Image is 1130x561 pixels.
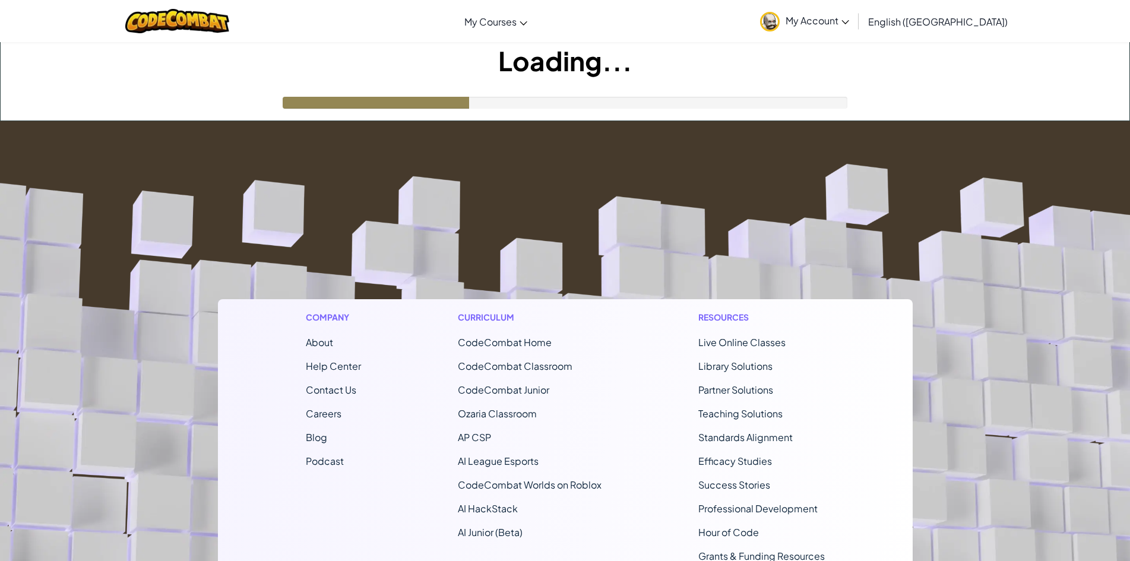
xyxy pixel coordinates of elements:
[786,14,849,27] span: My Account
[458,5,533,37] a: My Courses
[698,455,772,467] a: Efficacy Studies
[698,431,793,443] a: Standards Alignment
[698,383,773,396] a: Partner Solutions
[458,455,539,467] a: AI League Esports
[698,478,770,491] a: Success Stories
[306,311,361,324] h1: Company
[862,5,1014,37] a: English ([GEOGRAPHIC_DATA])
[464,15,517,28] span: My Courses
[458,478,602,491] a: CodeCombat Worlds on Roblox
[125,9,229,33] img: CodeCombat logo
[698,360,773,372] a: Library Solutions
[306,336,333,348] a: About
[306,407,341,420] a: Careers
[698,311,825,324] h1: Resources
[458,407,537,420] a: Ozaria Classroom
[458,502,518,515] a: AI HackStack
[458,336,552,348] span: CodeCombat Home
[760,12,780,31] img: avatar
[868,15,1008,28] span: English ([GEOGRAPHIC_DATA])
[698,407,783,420] a: Teaching Solutions
[754,2,855,40] a: My Account
[458,383,549,396] a: CodeCombat Junior
[458,526,523,538] a: AI Junior (Beta)
[306,431,327,443] a: Blog
[306,455,344,467] a: Podcast
[698,502,818,515] a: Professional Development
[458,360,572,372] a: CodeCombat Classroom
[458,431,491,443] a: AP CSP
[458,311,602,324] h1: Curriculum
[698,526,759,538] a: Hour of Code
[306,383,356,396] span: Contact Us
[1,42,1129,79] h1: Loading...
[698,336,786,348] a: Live Online Classes
[306,360,361,372] a: Help Center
